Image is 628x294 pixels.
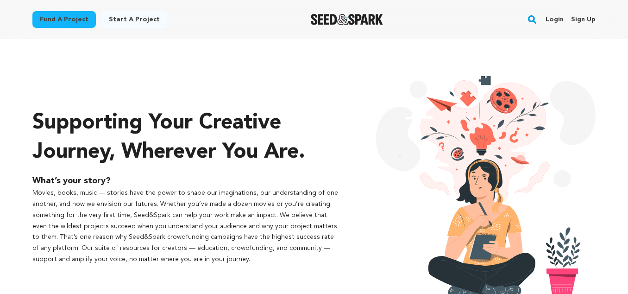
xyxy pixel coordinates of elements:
a: Sign up [571,12,596,27]
a: Login [546,12,564,27]
a: Fund a project [32,11,96,28]
a: Seed&Spark Homepage [311,14,383,25]
p: What’s your story? [32,174,339,188]
a: Start a project [101,11,167,28]
p: Supporting your creative journey, wherever you are. [32,109,339,167]
img: Seed&Spark Logo Dark Mode [311,14,383,25]
p: Movies, books, music — stories have the power to shape our imaginations, our understanding of one... [32,188,339,265]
